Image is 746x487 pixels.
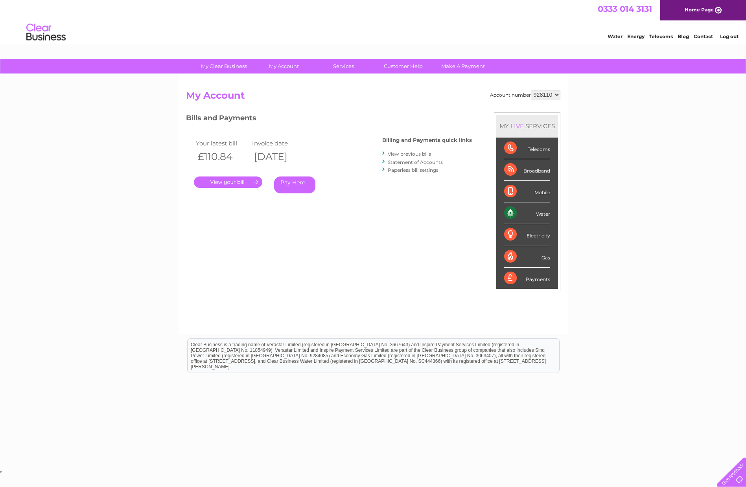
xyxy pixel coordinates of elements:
[192,59,256,74] a: My Clear Business
[311,59,376,74] a: Services
[186,112,472,126] h3: Bills and Payments
[26,20,66,44] img: logo.png
[678,33,689,39] a: Blog
[509,122,525,130] div: LIVE
[194,176,262,188] a: .
[504,181,550,202] div: Mobile
[504,159,550,181] div: Broadband
[186,90,560,105] h2: My Account
[504,246,550,268] div: Gas
[371,59,436,74] a: Customer Help
[382,137,472,143] h4: Billing and Payments quick links
[490,90,560,99] div: Account number
[627,33,645,39] a: Energy
[388,159,443,165] a: Statement of Accounts
[194,138,251,149] td: Your latest bill
[194,149,251,165] th: £110.84
[250,138,307,149] td: Invoice date
[608,33,623,39] a: Water
[694,33,713,39] a: Contact
[251,59,316,74] a: My Account
[504,224,550,246] div: Electricity
[720,33,739,39] a: Log out
[431,59,495,74] a: Make A Payment
[388,167,438,173] a: Paperless bill settings
[250,149,307,165] th: [DATE]
[274,176,315,193] a: Pay Here
[504,202,550,224] div: Water
[496,115,558,137] div: MY SERVICES
[504,138,550,159] div: Telecoms
[504,268,550,289] div: Payments
[649,33,673,39] a: Telecoms
[188,4,559,38] div: Clear Business is a trading name of Verastar Limited (registered in [GEOGRAPHIC_DATA] No. 3667643...
[388,151,431,157] a: View previous bills
[598,4,652,14] a: 0333 014 3131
